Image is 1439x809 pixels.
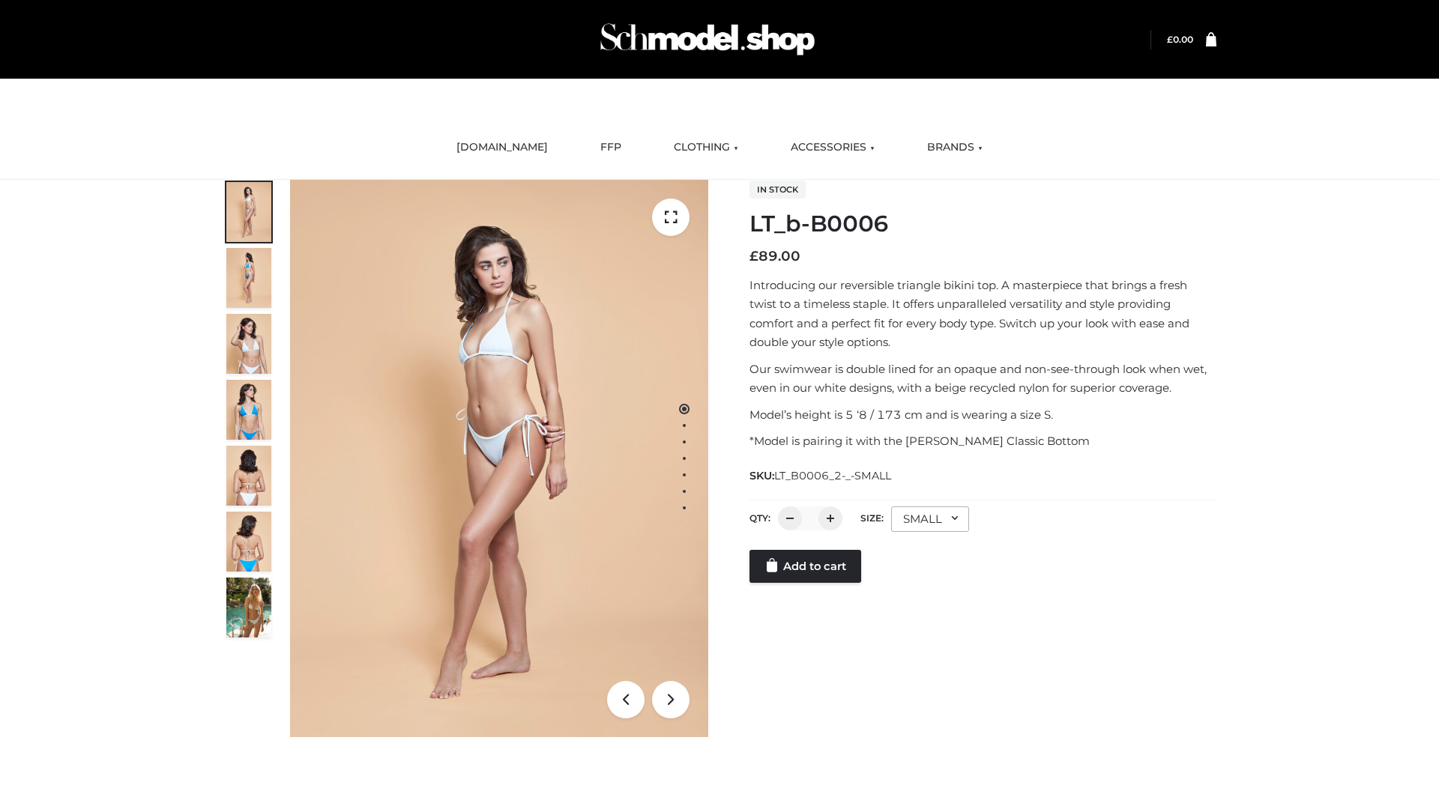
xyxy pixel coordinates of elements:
img: Arieltop_CloudNine_AzureSky2.jpg [226,578,271,637]
img: Schmodel Admin 964 [595,10,820,69]
p: Model’s height is 5 ‘8 / 173 cm and is wearing a size S. [749,405,1216,425]
a: CLOTHING [663,131,749,164]
a: BRANDS [916,131,994,164]
img: ArielClassicBikiniTop_CloudNine_AzureSky_OW114ECO_7-scaled.jpg [226,446,271,506]
bdi: 0.00 [1167,34,1193,45]
h1: LT_b-B0006 [749,210,1216,237]
a: £0.00 [1167,34,1193,45]
span: SKU: [749,467,893,485]
a: ACCESSORIES [779,131,886,164]
p: Our swimwear is double lined for an opaque and non-see-through look when wet, even in our white d... [749,360,1216,398]
p: *Model is pairing it with the [PERSON_NAME] Classic Bottom [749,431,1216,451]
img: ArielClassicBikiniTop_CloudNine_AzureSky_OW114ECO_1 [290,180,708,737]
img: ArielClassicBikiniTop_CloudNine_AzureSky_OW114ECO_3-scaled.jpg [226,314,271,374]
label: Size: [860,512,884,524]
span: LT_B0006_2-_-SMALL [774,469,891,482]
img: ArielClassicBikiniTop_CloudNine_AzureSky_OW114ECO_2-scaled.jpg [226,248,271,308]
img: ArielClassicBikiniTop_CloudNine_AzureSky_OW114ECO_4-scaled.jpg [226,380,271,440]
p: Introducing our reversible triangle bikini top. A masterpiece that brings a fresh twist to a time... [749,276,1216,352]
a: [DOMAIN_NAME] [445,131,559,164]
bdi: 89.00 [749,248,800,264]
span: In stock [749,181,806,199]
img: ArielClassicBikiniTop_CloudNine_AzureSky_OW114ECO_8-scaled.jpg [226,512,271,572]
img: ArielClassicBikiniTop_CloudNine_AzureSky_OW114ECO_1-scaled.jpg [226,182,271,242]
a: FFP [589,131,633,164]
span: £ [749,248,758,264]
a: Add to cart [749,550,861,583]
label: QTY: [749,512,770,524]
span: £ [1167,34,1173,45]
div: SMALL [891,506,969,532]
